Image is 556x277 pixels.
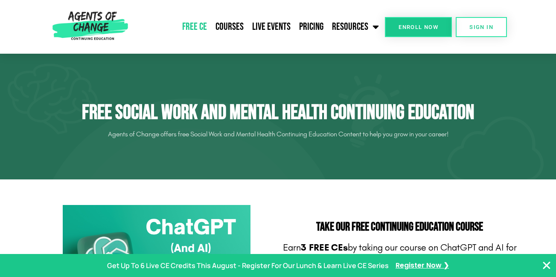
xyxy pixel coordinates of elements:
[131,16,383,38] nav: Menu
[39,101,517,125] h1: Free Social Work and Mental Health Continuing Education
[328,16,383,38] a: Resources
[282,221,517,233] h2: Take Our FREE Continuing Education Course
[282,242,517,266] p: Earn by taking our course on ChatGPT and AI for Social Workers and Mental Health Professionals.
[541,260,552,271] button: Close Banner
[211,16,248,38] a: Courses
[178,16,211,38] a: Free CE
[456,17,507,37] a: SIGN IN
[385,17,452,37] a: Enroll Now
[399,24,438,30] span: Enroll Now
[469,24,493,30] span: SIGN IN
[107,260,389,272] p: Get Up To 6 Live CE Credits This August - Register For Our Lunch & Learn Live CE Series
[301,242,348,253] b: 3 FREE CEs
[295,16,328,38] a: Pricing
[396,260,449,272] a: Register Now ❯
[39,127,517,141] p: Agents of Change offers free Social Work and Mental Health Continuing Education Content to help y...
[248,16,295,38] a: Live Events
